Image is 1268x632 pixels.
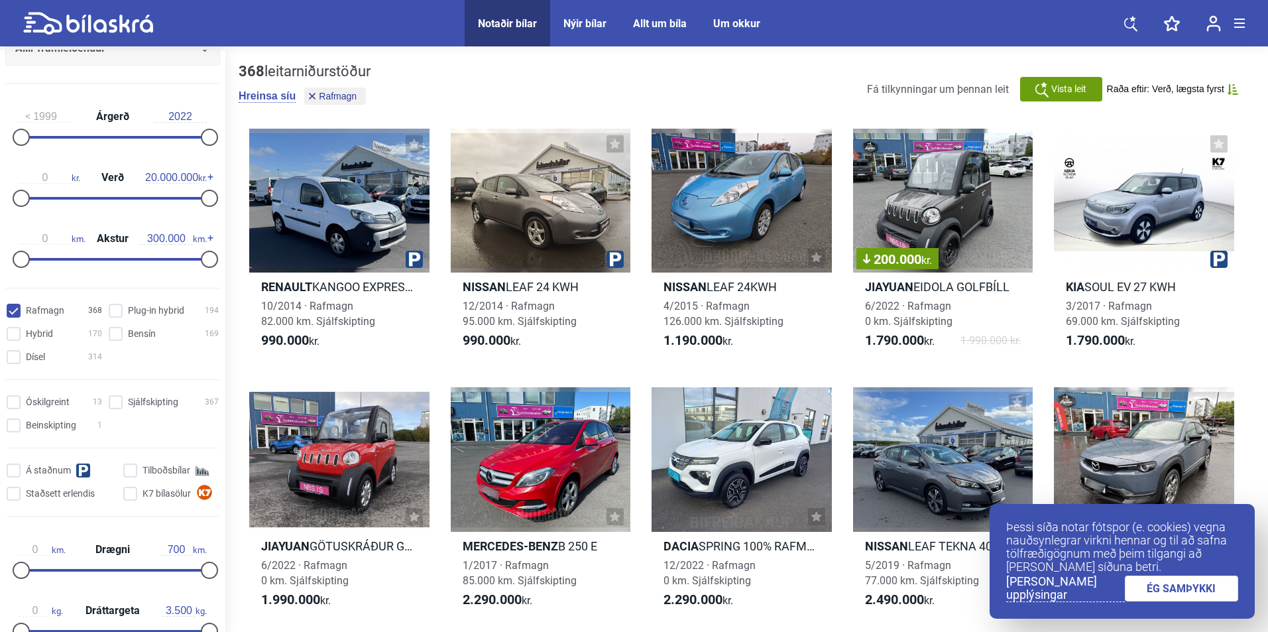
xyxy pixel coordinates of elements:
[1066,300,1180,328] span: 3/2017 · Rafmagn 69.000 km. Sjálfskipting
[93,233,132,244] span: Akstur
[563,17,606,30] div: Nýir bílar
[865,592,924,607] b: 2.490.000
[143,464,190,477] span: Tilboðsbílar
[1125,576,1239,601] a: ÉG SAMÞYKKI
[205,304,219,318] span: 194
[26,395,70,409] span: Óskilgreint
[92,544,133,555] span: Drægni
[1006,575,1125,602] a: [PERSON_NAME] upplýsingar
[1066,280,1084,294] b: Kia
[663,592,733,608] span: kr.
[960,333,1021,349] span: 1.990.000 kr.
[140,233,207,245] span: km.
[463,559,577,587] span: 1/2017 · Rafmagn 85.000 km. Sjálfskipting
[1006,521,1238,574] p: Þessi síða notar fótspor (e. cookies) vegna nauðsynlegrar virkni hennar og til að safna tölfræðig...
[865,592,935,608] span: kr.
[663,332,722,348] b: 1.190.000
[1066,332,1125,348] b: 1.790.000
[865,333,935,349] span: kr.
[261,332,309,348] b: 990.000
[239,63,371,80] div: leitarniðurstöður
[128,395,178,409] span: Sjálfskipting
[261,280,312,294] b: Renault
[713,17,760,30] a: Um okkur
[865,559,979,587] span: 5/2019 · Rafmagn 77.000 km. Sjálfskipting
[1051,82,1086,96] span: Vista leit
[663,300,783,328] span: 4/2015 · Rafmagn 126.000 km. Sjálfskipting
[1054,129,1234,361] a: KiaSOUL EV 27 KWH3/2017 · Rafmagn69.000 km. Sjálfskipting1.790.000kr.
[145,172,207,184] span: kr.
[451,538,631,554] h2: B 250 E
[261,300,375,328] span: 10/2014 · Rafmagn 82.000 km. Sjálfskipting
[26,327,53,341] span: Hybrid
[463,332,510,348] b: 990.000
[451,129,631,361] a: NissanLEAF 24 KWH12/2014 · Rafmagn95.000 km. Sjálfskipting990.000kr.
[606,251,624,268] img: parking.png
[19,233,86,245] span: km.
[261,592,320,607] b: 1.990.000
[93,111,133,122] span: Árgerð
[26,487,95,501] span: Staðsett erlendis
[205,395,219,409] span: 367
[93,395,102,409] span: 13
[249,538,430,554] h2: GÖTUSKRÁÐUR GOLFBÍLL EIDOLA LZ EV
[663,559,756,587] span: 12/2022 · Rafmagn 0 km. Sjálfskipting
[261,559,349,587] span: 6/2022 · Rafmagn 0 km. Sjálfskipting
[463,539,558,553] b: Mercedes-Benz
[143,487,191,501] span: K7 bílasölur
[865,300,952,328] span: 6/2022 · Rafmagn 0 km. Sjálfskipting
[261,333,319,349] span: kr.
[652,129,832,361] a: NissanLEAF 24KWH4/2015 · Rafmagn126.000 km. Sjálfskipting1.190.000kr.
[663,333,733,349] span: kr.
[26,418,76,432] span: Beinskipting
[1066,333,1135,349] span: kr.
[451,387,631,619] a: Mercedes-BenzB 250 E1/2017 · Rafmagn85.000 km. Sjálfskipting2.290.000kr.
[88,304,102,318] span: 368
[26,464,71,477] span: Á staðnum
[865,332,924,348] b: 1.790.000
[319,92,357,101] span: Rafmagn
[97,418,102,432] span: 1
[463,300,577,328] span: 12/2014 · Rafmagn 95.000 km. Sjálfskipting
[1107,84,1238,95] button: Raða eftir: Verð, lægsta fyrst
[261,592,331,608] span: kr.
[652,538,832,554] h2: SPRING 100% RAFMAGN 230 KM DRÆGNI
[863,253,932,266] span: 200.000
[451,279,631,294] h2: LEAF 24 KWH
[853,129,1033,361] a: 200.000kr.JIAYUANEIDOLA GOLFBÍLL6/2022 · Rafmagn0 km. Sjálfskipting1.790.000kr.1.990.000 kr.
[663,539,699,553] b: Dacia
[865,280,913,294] b: JIAYUAN
[853,279,1033,294] h2: EIDOLA GOLFBÍLL
[239,63,264,80] b: 368
[249,387,430,619] a: JIAYUANGÖTUSKRÁÐUR GOLFBÍLL EIDOLA LZ EV6/2022 · Rafmagn0 km. Sjálfskipting1.990.000kr.
[853,387,1033,619] a: NissanLEAF TEKNA 40KWH5/2019 · Rafmagn77.000 km. Sjálfskipting2.490.000kr.
[261,539,310,553] b: JIAYUAN
[652,387,832,619] a: DaciaSPRING 100% RAFMAGN 230 KM DRÆGNI12/2022 · Rafmagn0 km. Sjálfskipting2.290.000kr.
[128,327,156,341] span: Bensín
[1206,15,1221,32] img: user-login.svg
[162,605,207,617] span: kg.
[1107,84,1224,95] span: Raða eftir: Verð, lægsta fyrst
[98,172,127,183] span: Verð
[82,605,143,616] span: Dráttargeta
[88,327,102,341] span: 170
[865,539,908,553] b: Nissan
[463,592,532,608] span: kr.
[406,251,423,268] img: parking.png
[652,279,832,294] h2: LEAF 24KWH
[853,538,1033,554] h2: LEAF TEKNA 40KWH
[26,304,64,318] span: Rafmagn
[1054,279,1234,294] h2: SOUL EV 27 KWH
[19,544,66,556] span: km.
[19,605,63,617] span: kg.
[304,88,366,105] button: Rafmagn
[249,279,430,294] h2: KANGOO EXPRESS ZE
[128,304,184,318] span: Plug-in hybrid
[463,280,506,294] b: Nissan
[160,544,207,556] span: km.
[88,350,102,364] span: 314
[478,17,537,30] a: Notaðir bílar
[663,592,722,607] b: 2.290.000
[239,90,296,103] button: Hreinsa síu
